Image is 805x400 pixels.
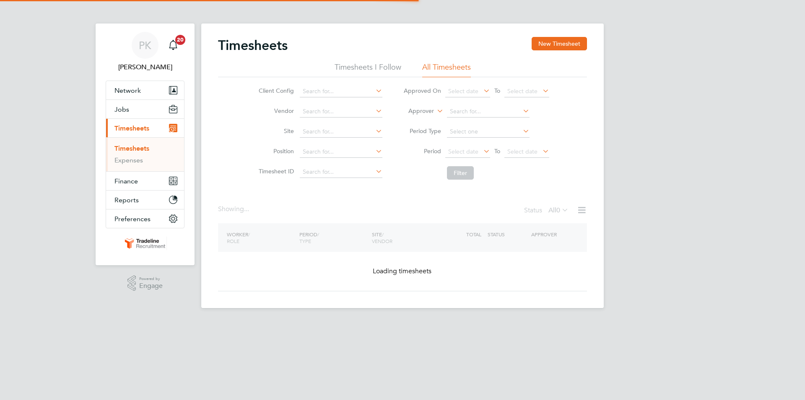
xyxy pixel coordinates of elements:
label: Period Type [403,127,441,135]
span: 0 [556,206,560,214]
span: PK [139,40,151,51]
span: Select date [507,148,538,155]
input: Select one [447,126,530,138]
li: All Timesheets [422,62,471,77]
button: Jobs [106,100,184,118]
a: PK[PERSON_NAME] [106,32,184,72]
span: Preferences [114,215,151,223]
span: Timesheets [114,124,149,132]
span: Select date [448,87,478,95]
div: Status [524,205,570,217]
button: Reports [106,191,184,209]
input: Search for... [447,106,530,118]
a: Go to home page [106,237,184,250]
span: Select date [507,87,538,95]
a: Powered byEngage [127,275,163,291]
input: Search for... [300,106,382,118]
input: Search for... [300,146,382,158]
span: Engage [139,282,163,290]
span: Powered by [139,275,163,282]
a: Timesheets [114,144,149,152]
a: Expenses [114,156,143,164]
button: Preferences [106,209,184,228]
span: 20 [175,35,185,45]
h2: Timesheets [218,37,288,54]
label: Approver [396,107,434,115]
button: New Timesheet [532,37,587,50]
label: Approved On [403,87,441,94]
img: tradelinerecruitment-logo-retina.png [123,237,167,250]
label: Period [403,147,441,155]
input: Search for... [300,126,382,138]
span: Network [114,86,141,94]
span: Reports [114,196,139,204]
button: Network [106,81,184,99]
label: Position [256,147,294,155]
input: Search for... [300,86,382,97]
button: Timesheets [106,119,184,137]
label: Client Config [256,87,294,94]
span: ... [244,205,249,213]
span: Select date [448,148,478,155]
input: Search for... [300,166,382,178]
button: Filter [447,166,474,180]
span: Patrick Knight [106,62,184,72]
button: Finance [106,172,184,190]
span: To [492,146,503,157]
label: Vendor [256,107,294,115]
label: Site [256,127,294,135]
label: Timesheet ID [256,167,294,175]
span: Jobs [114,105,129,113]
span: To [492,85,503,96]
label: All [548,206,569,214]
nav: Main navigation [96,24,195,265]
div: Timesheets [106,137,184,171]
span: Finance [114,177,138,185]
div: Showing [218,205,251,214]
li: Timesheets I Follow [335,62,401,77]
a: 20 [165,32,182,59]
